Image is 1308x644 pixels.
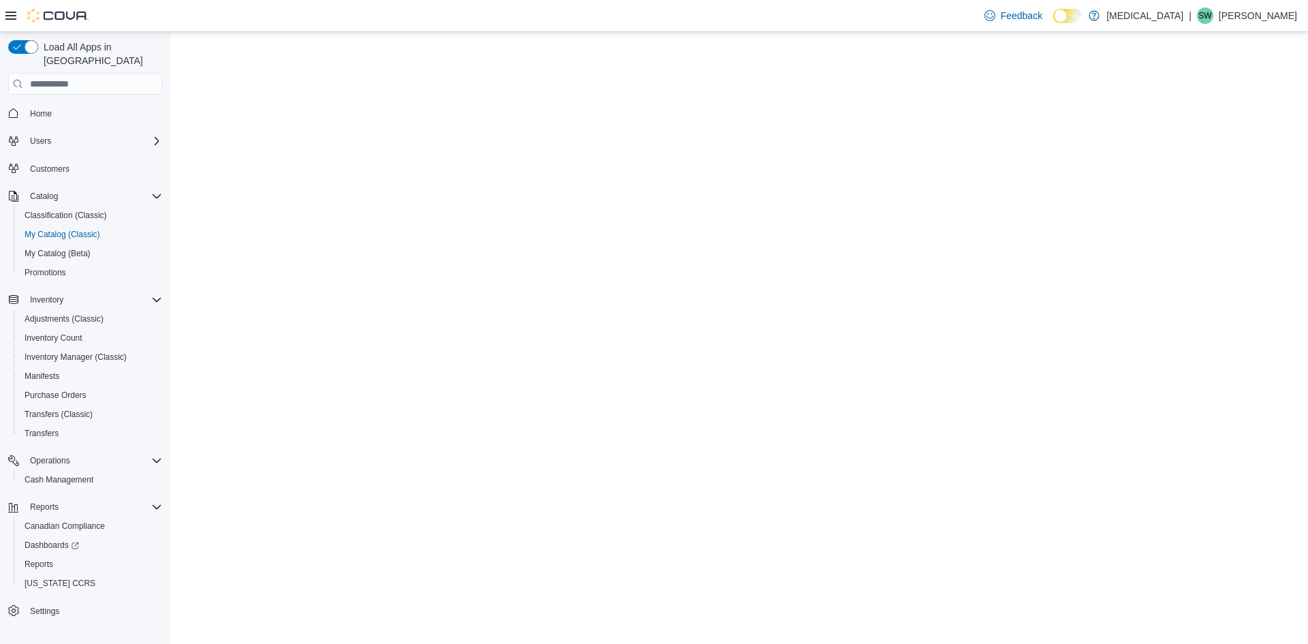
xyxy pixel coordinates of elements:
span: Transfers (Classic) [19,406,162,423]
a: [US_STATE] CCRS [19,575,101,592]
div: Sonny Wong [1197,7,1213,24]
span: Reports [19,556,162,572]
a: Reports [19,556,59,572]
button: Catalog [3,187,168,206]
span: Inventory Manager (Classic) [25,352,127,363]
img: Cova [27,9,89,22]
button: Settings [3,601,168,621]
a: Transfers (Classic) [19,406,98,423]
a: Dashboards [19,537,84,553]
a: Settings [25,603,65,619]
span: Manifests [25,371,59,382]
span: My Catalog (Classic) [25,229,100,240]
button: Catalog [25,188,63,204]
span: Reports [30,502,59,512]
button: Inventory [3,290,168,309]
a: Promotions [19,264,72,281]
button: Customers [3,159,168,179]
button: Canadian Compliance [14,517,168,536]
span: My Catalog (Beta) [19,245,162,262]
span: Operations [30,455,70,466]
span: [US_STATE] CCRS [25,578,95,589]
input: Dark Mode [1053,9,1082,23]
a: Dashboards [14,536,168,555]
button: Home [3,103,168,123]
a: Customers [25,161,75,177]
span: Manifests [19,368,162,384]
span: Settings [30,606,59,617]
span: My Catalog (Classic) [19,226,162,243]
span: Dashboards [25,540,79,551]
a: Inventory Manager (Classic) [19,349,132,365]
span: Purchase Orders [19,387,162,403]
span: Reports [25,559,53,570]
button: Inventory Manager (Classic) [14,348,168,367]
a: Purchase Orders [19,387,92,403]
p: | [1189,7,1192,24]
span: Transfers [25,428,59,439]
span: My Catalog (Beta) [25,248,91,259]
span: Cash Management [19,472,162,488]
a: My Catalog (Classic) [19,226,106,243]
span: SW [1198,7,1211,24]
p: [MEDICAL_DATA] [1106,7,1183,24]
span: Users [25,133,162,149]
button: Classification (Classic) [14,206,168,225]
span: Feedback [1001,9,1042,22]
span: Inventory [25,292,162,308]
span: Transfers (Classic) [25,409,93,420]
a: Transfers [19,425,64,442]
span: Catalog [30,191,58,202]
span: Dark Mode [1053,23,1054,24]
span: Users [30,136,51,147]
span: Load All Apps in [GEOGRAPHIC_DATA] [38,40,162,67]
span: Cash Management [25,474,93,485]
a: Inventory Count [19,330,88,346]
span: Inventory Count [19,330,162,346]
span: Promotions [25,267,66,278]
button: Transfers [14,424,168,443]
button: Reports [25,499,64,515]
span: Reports [25,499,162,515]
a: Classification (Classic) [19,207,112,224]
button: Manifests [14,367,168,386]
button: Inventory [25,292,69,308]
button: Cash Management [14,470,168,489]
span: Settings [25,602,162,619]
button: Operations [3,451,168,470]
span: Promotions [19,264,162,281]
span: Canadian Compliance [25,521,105,532]
span: Operations [25,453,162,469]
a: Home [25,106,57,122]
span: Dashboards [19,537,162,553]
button: Transfers (Classic) [14,405,168,424]
button: [US_STATE] CCRS [14,574,168,593]
span: Home [30,108,52,119]
a: Manifests [19,368,65,384]
button: Users [25,133,57,149]
a: Cash Management [19,472,99,488]
button: My Catalog (Beta) [14,244,168,263]
span: Washington CCRS [19,575,162,592]
a: Feedback [979,2,1048,29]
button: My Catalog (Classic) [14,225,168,244]
span: Canadian Compliance [19,518,162,534]
span: Home [25,104,162,121]
span: Adjustments (Classic) [25,313,104,324]
span: Catalog [25,188,162,204]
span: Classification (Classic) [25,210,107,221]
a: Canadian Compliance [19,518,110,534]
button: Adjustments (Classic) [14,309,168,328]
button: Operations [25,453,76,469]
button: Users [3,132,168,151]
button: Reports [14,555,168,574]
span: Customers [30,164,69,174]
span: Inventory Manager (Classic) [19,349,162,365]
button: Purchase Orders [14,386,168,405]
span: Inventory Count [25,333,82,343]
span: Inventory [30,294,63,305]
p: [PERSON_NAME] [1219,7,1297,24]
button: Reports [3,497,168,517]
a: My Catalog (Beta) [19,245,96,262]
span: Adjustments (Classic) [19,311,162,327]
